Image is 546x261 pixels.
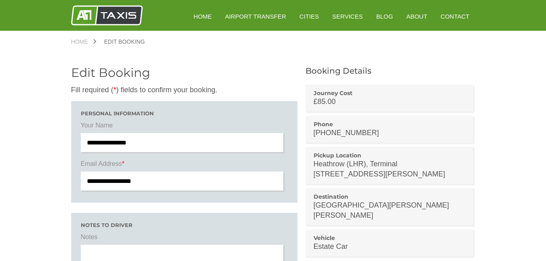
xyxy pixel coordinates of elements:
[314,242,466,252] p: Estate Car
[314,200,466,221] p: [GEOGRAPHIC_DATA][PERSON_NAME][PERSON_NAME]
[314,128,466,138] p: [PHONE_NUMBER]
[81,159,288,172] label: Email Address
[294,6,325,26] a: Cities
[327,6,369,26] a: Services
[306,67,475,75] h2: Booking Details
[71,5,143,25] img: A1 Taxis
[71,67,297,79] h2: Edit Booking
[81,111,288,116] h3: Personal Information
[81,121,288,133] label: Your Name
[435,6,475,26] a: Contact
[314,152,466,159] h3: Pickup Location
[371,6,399,26] a: Blog
[219,6,292,26] a: Airport Transfer
[314,121,466,128] h3: Phone
[71,39,96,45] a: Home
[81,223,288,228] h3: Notes to driver
[71,85,297,95] p: Fill required ( ) fields to confirm your booking.
[96,39,153,45] a: Edit Booking
[81,233,288,245] label: Notes
[314,159,466,179] p: Heathrow (LHR), Terminal [STREET_ADDRESS][PERSON_NAME]
[314,97,466,107] p: £85.00
[188,6,217,26] a: HOME
[314,234,466,242] h3: Vehicle
[314,89,466,97] h3: Journey Cost
[314,193,466,200] h3: Destination
[401,6,433,26] a: About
